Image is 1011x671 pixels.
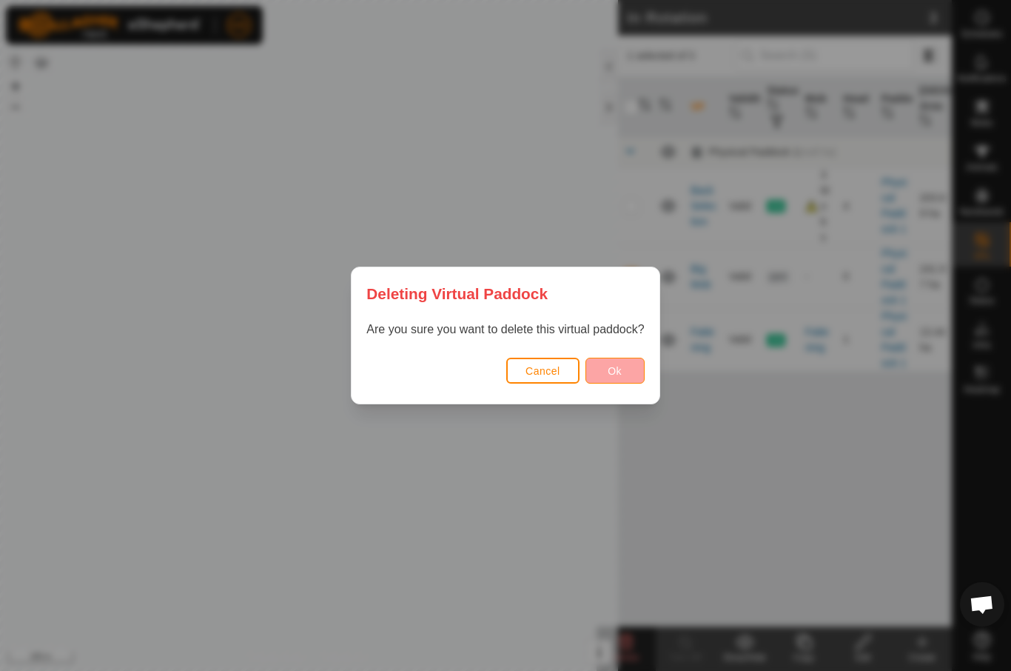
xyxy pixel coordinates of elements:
[525,365,560,377] span: Cancel
[585,358,645,384] button: Ok
[960,582,1004,627] div: Open chat
[366,321,644,338] p: Are you sure you want to delete this virtual paddock?
[506,358,580,384] button: Cancel
[608,365,622,377] span: Ok
[366,282,548,305] span: Deleting Virtual Paddock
